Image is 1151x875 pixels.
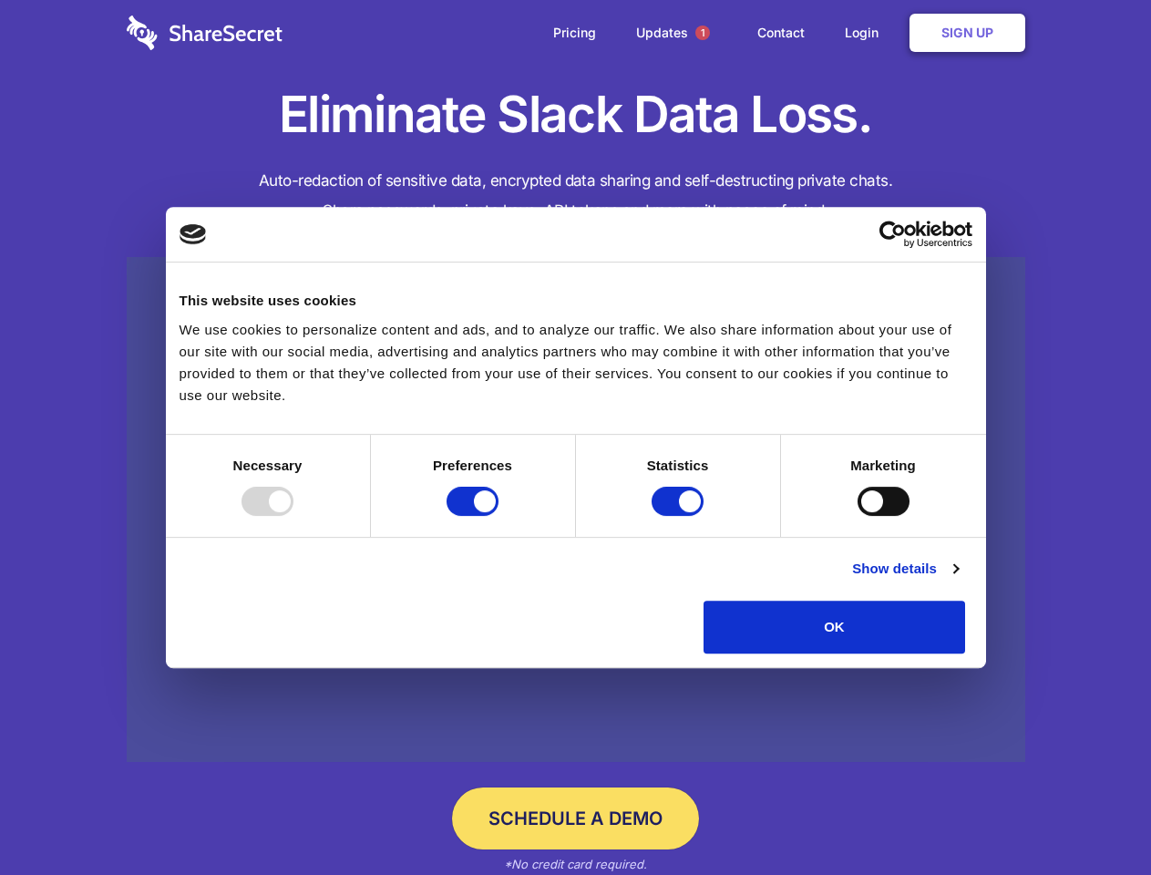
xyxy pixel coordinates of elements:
img: logo [180,224,207,244]
a: Pricing [535,5,614,61]
strong: Necessary [233,458,303,473]
h4: Auto-redaction of sensitive data, encrypted data sharing and self-destructing private chats. Shar... [127,166,1025,226]
div: This website uses cookies [180,290,972,312]
a: Contact [739,5,823,61]
a: Wistia video thumbnail [127,257,1025,763]
strong: Preferences [433,458,512,473]
a: Sign Up [909,14,1025,52]
h1: Eliminate Slack Data Loss. [127,82,1025,148]
button: OK [704,601,965,654]
strong: Statistics [647,458,709,473]
em: *No credit card required. [504,857,647,871]
img: logo-wordmark-white-trans-d4663122ce5f474addd5e946df7df03e33cb6a1c49d2221995e7729f52c070b2.svg [127,15,283,50]
span: 1 [695,26,710,40]
strong: Marketing [850,458,916,473]
a: Login [827,5,906,61]
a: Schedule a Demo [452,787,699,849]
a: Usercentrics Cookiebot - opens in a new window [813,221,972,248]
a: Show details [852,558,958,580]
div: We use cookies to personalize content and ads, and to analyze our traffic. We also share informat... [180,319,972,407]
